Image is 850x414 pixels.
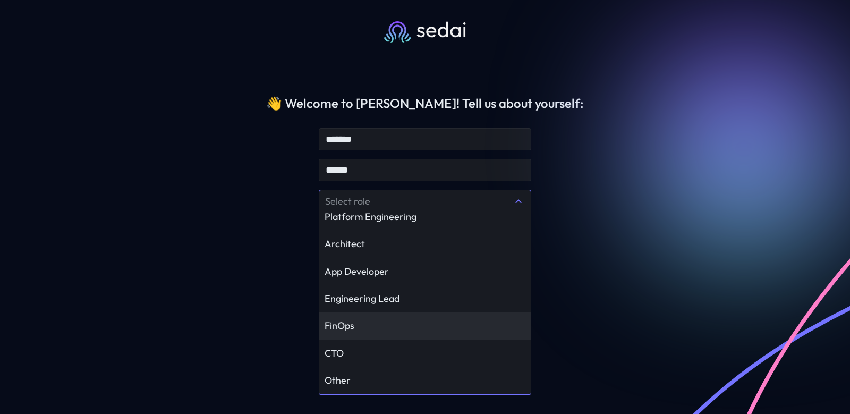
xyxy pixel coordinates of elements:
div: App Developer [325,265,525,277]
div: CTO [325,347,525,359]
div: Engineering Lead [325,292,525,305]
div: Other [325,374,525,386]
div: Architect [325,238,525,250]
div: Platform Engineering [325,210,525,223]
div: Select role [325,195,512,207]
div: FinOps [325,319,525,332]
div: 👋 Welcome to [PERSON_NAME]! Tell us about yourself: [266,96,584,111]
